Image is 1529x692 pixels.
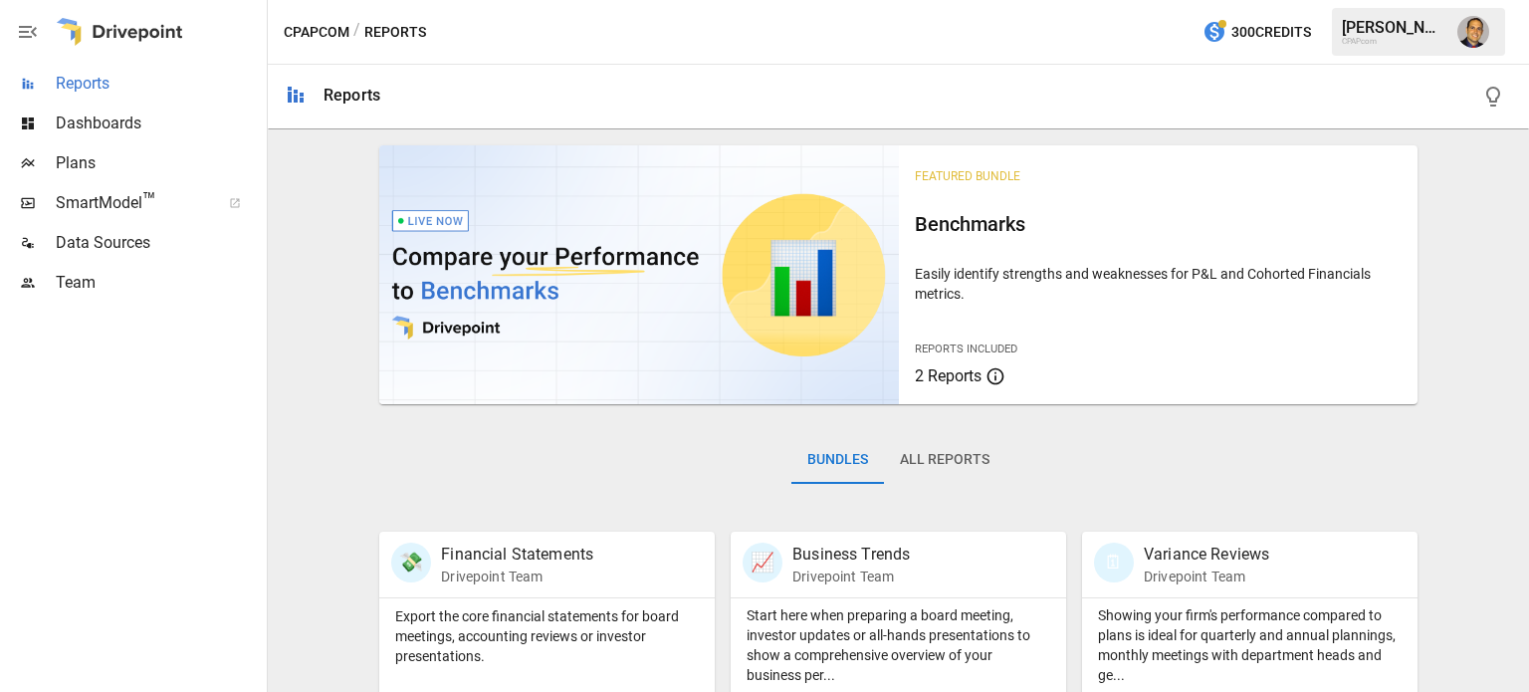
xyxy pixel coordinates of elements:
div: Reports [324,86,380,105]
span: Dashboards [56,112,263,135]
button: CPAPcom [284,20,349,45]
span: ™ [142,188,156,213]
span: Plans [56,151,263,175]
button: All Reports [884,436,1005,484]
button: Bundles [791,436,884,484]
span: Data Sources [56,231,263,255]
img: video thumbnail [379,145,898,404]
p: Export the core financial statements for board meetings, accounting reviews or investor presentat... [395,606,699,666]
span: SmartModel [56,191,207,215]
div: 💸 [391,543,431,582]
p: Easily identify strengths and weaknesses for P&L and Cohorted Financials metrics. [915,264,1402,304]
div: 🗓 [1094,543,1134,582]
p: Drivepoint Team [792,567,910,586]
span: Team [56,271,263,295]
span: Reports Included [915,343,1017,355]
p: Drivepoint Team [441,567,593,586]
p: Start here when preparing a board meeting, investor updates or all-hands presentations to show a ... [747,605,1050,685]
p: Drivepoint Team [1144,567,1269,586]
span: Reports [56,72,263,96]
span: 2 Reports [915,366,982,385]
p: Showing your firm's performance compared to plans is ideal for quarterly and annual plannings, mo... [1098,605,1402,685]
div: 📈 [743,543,782,582]
h6: Benchmarks [915,208,1402,240]
div: / [353,20,360,45]
button: Tom Gatto [1445,4,1501,60]
button: 300Credits [1195,14,1319,51]
span: 300 Credits [1231,20,1311,45]
div: CPAPcom [1342,37,1445,46]
p: Business Trends [792,543,910,567]
div: [PERSON_NAME] [1342,18,1445,37]
p: Variance Reviews [1144,543,1269,567]
img: Tom Gatto [1457,16,1489,48]
p: Financial Statements [441,543,593,567]
span: Featured Bundle [915,169,1020,183]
